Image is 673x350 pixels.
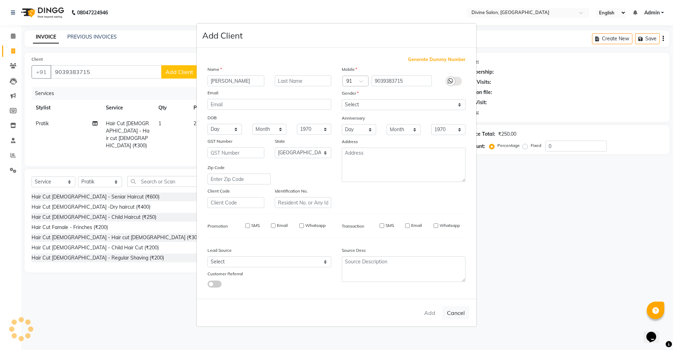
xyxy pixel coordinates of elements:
[208,75,264,86] input: First Name
[442,306,469,319] button: Cancel
[275,188,308,194] label: Identification No.
[208,147,264,158] input: GST Number
[208,164,225,171] label: Zip Code
[305,222,326,229] label: Whatsapp
[342,90,359,96] label: Gender
[275,75,332,86] input: Last Name
[208,99,331,110] input: Email
[372,75,432,86] input: Mobile
[275,197,332,208] input: Resident No. or Any Id
[208,271,243,277] label: Customer Referral
[202,29,243,42] h4: Add Client
[386,222,394,229] label: SMS
[644,322,666,343] iframe: chat widget
[277,222,288,229] label: Email
[408,56,465,63] span: Generate Dummy Number
[440,222,460,229] label: Whatsapp
[208,174,271,184] input: Enter Zip Code
[342,247,366,254] label: Source Desc
[208,66,222,73] label: Name
[342,115,365,121] label: Anniversary
[342,223,364,229] label: Transaction
[275,138,285,144] label: State
[208,138,232,144] label: GST Number
[208,247,232,254] label: Lead Source
[208,90,218,96] label: Email
[208,115,217,121] label: DOB
[208,188,230,194] label: Client Code
[208,223,228,229] label: Promotion
[342,66,357,73] label: Mobile
[251,222,260,229] label: SMS
[342,139,358,145] label: Address
[411,222,422,229] label: Email
[208,197,264,208] input: Client Code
